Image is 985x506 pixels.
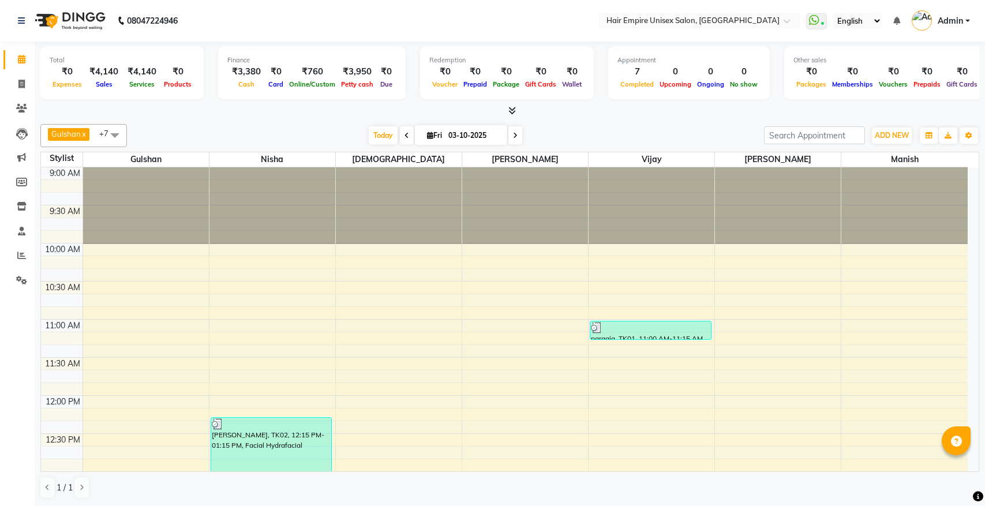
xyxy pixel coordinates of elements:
img: Admin [912,10,932,31]
span: Prepaid [460,80,490,88]
span: No show [727,80,761,88]
a: x [81,129,86,138]
div: ₹0 [265,65,286,78]
span: Packages [793,80,829,88]
div: ₹0 [161,65,194,78]
div: 9:00 AM [47,167,83,179]
span: Wallet [559,80,585,88]
span: Admin [938,15,963,27]
div: ₹4,140 [123,65,161,78]
img: logo [29,5,108,37]
span: Gift Cards [943,80,980,88]
div: 11:00 AM [43,320,83,332]
div: paragia, TK01, 11:00 AM-11:15 AM, Wash & Dryer [590,321,711,339]
div: [PERSON_NAME], TK02, 12:15 PM-01:15 PM, Facial Hydrafacial [211,418,332,493]
div: Stylist [41,152,83,164]
span: Vouchers [876,80,911,88]
div: ₹0 [876,65,911,78]
div: ₹0 [829,65,876,78]
div: ₹760 [286,65,338,78]
span: 1 / 1 [57,482,73,494]
span: Products [161,80,194,88]
span: Petty cash [338,80,376,88]
span: Due [377,80,395,88]
div: ₹0 [522,65,559,78]
div: ₹0 [429,65,460,78]
span: Cash [235,80,257,88]
span: ADD NEW [875,131,909,140]
div: ₹0 [793,65,829,78]
span: Today [369,126,398,144]
div: 10:00 AM [43,243,83,256]
div: ₹0 [490,65,522,78]
div: ₹0 [50,65,85,78]
div: 11:30 AM [43,358,83,370]
span: Online/Custom [286,80,338,88]
span: Voucher [429,80,460,88]
div: ₹3,950 [338,65,376,78]
div: Appointment [617,55,761,65]
div: ₹0 [943,65,980,78]
span: Nisha [209,152,335,167]
div: ₹4,140 [85,65,123,78]
span: Prepaids [911,80,943,88]
span: +7 [99,129,117,138]
span: [PERSON_NAME] [715,152,841,167]
div: 0 [694,65,727,78]
div: Other sales [793,55,980,65]
span: Gift Cards [522,80,559,88]
div: 0 [727,65,761,78]
div: ₹0 [376,65,396,78]
input: Search Appointment [764,126,865,144]
span: Gulshan [83,152,209,167]
input: 2025-10-03 [445,127,503,144]
span: Manish [841,152,968,167]
div: 0 [657,65,694,78]
span: Gulshan [51,129,81,138]
div: 12:30 PM [43,434,83,446]
span: Ongoing [694,80,727,88]
div: ₹0 [460,65,490,78]
div: Total [50,55,194,65]
div: ₹3,380 [227,65,265,78]
span: Expenses [50,80,85,88]
span: Services [126,80,158,88]
span: Memberships [829,80,876,88]
span: Package [490,80,522,88]
span: Card [265,80,286,88]
span: [DEMOGRAPHIC_DATA] [336,152,462,167]
div: Finance [227,55,396,65]
span: [PERSON_NAME] [462,152,588,167]
div: Redemption [429,55,585,65]
span: Fri [424,131,445,140]
div: 9:30 AM [47,205,83,218]
button: ADD NEW [872,128,912,144]
div: 10:30 AM [43,282,83,294]
span: Sales [93,80,115,88]
div: ₹0 [559,65,585,78]
iframe: chat widget [937,460,973,494]
span: Upcoming [657,80,694,88]
div: 7 [617,65,657,78]
span: Completed [617,80,657,88]
b: 08047224946 [127,5,178,37]
span: vijay [589,152,714,167]
div: ₹0 [911,65,943,78]
div: 12:00 PM [43,396,83,408]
